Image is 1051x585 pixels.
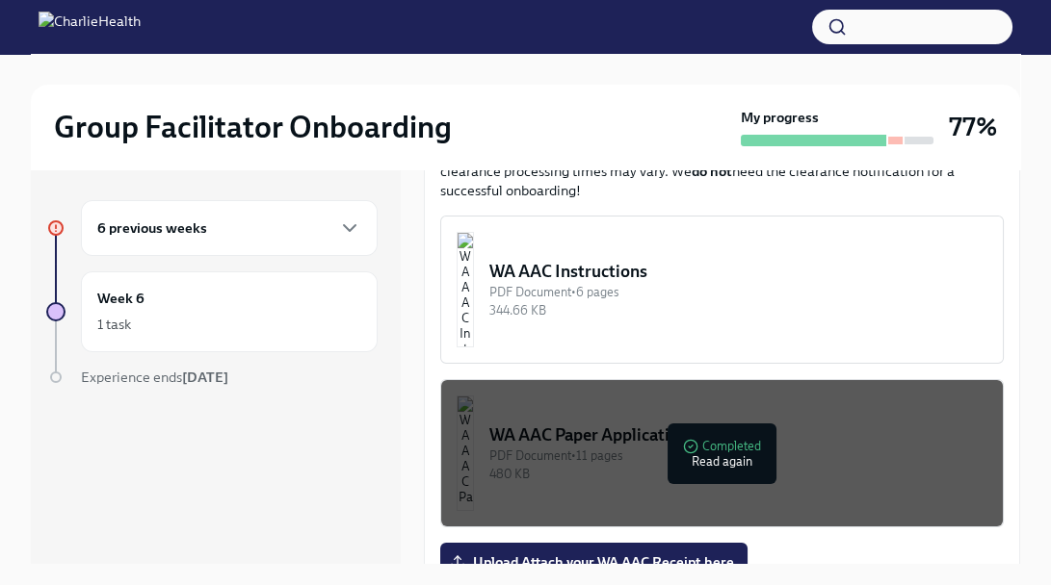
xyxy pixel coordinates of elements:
strong: My progress [741,108,819,127]
a: Week 61 task [46,271,378,352]
h6: Week 6 [97,288,145,309]
div: WA AAC Paper Application (if needed) [489,423,987,446]
h3: 77% [949,110,997,144]
label: Upload Attach your WA AAC Receipt here [440,543,748,581]
button: WA AAC InstructionsPDF Document•6 pages344.66 KB [440,216,1004,364]
img: WA AAC Instructions [457,232,474,347]
span: Experience ends [81,369,228,386]
div: PDF Document • 6 pages [489,283,987,301]
span: Upload Attach your WA AAC Receipt here [454,552,734,572]
p: Note: The clearance notification for this item will likely take weeks to arrive as WA clearance p... [440,142,1004,200]
div: 1 task [97,315,131,334]
h2: Group Facilitator Onboarding [54,108,452,146]
div: PDF Document • 11 pages [489,446,987,465]
div: 6 previous weeks [81,200,378,256]
img: CharlieHealth [39,12,141,42]
h6: 6 previous weeks [97,217,207,239]
button: WA AAC Paper Application (if needed)PDF Document•11 pages480 KBCompletedRead again [440,379,1004,527]
div: 344.66 KB [489,301,987,319]
strong: [DATE] [182,369,228,386]
div: 480 KB [489,465,987,483]
img: WA AAC Paper Application (if needed) [457,395,474,511]
strong: do not [692,163,732,180]
div: WA AAC Instructions [489,260,987,283]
